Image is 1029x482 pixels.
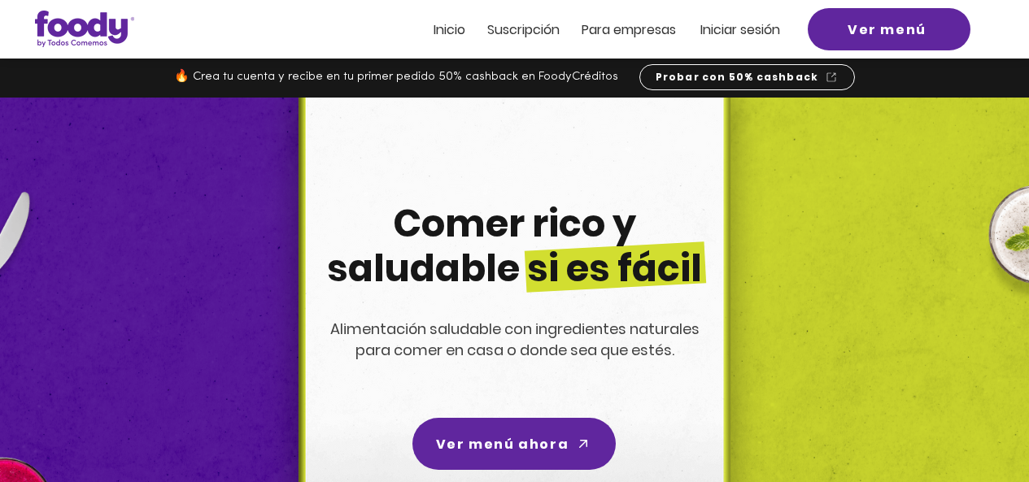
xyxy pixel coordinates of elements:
span: 🔥 Crea tu cuenta y recibe en tu primer pedido 50% cashback en FoodyCréditos [174,71,618,83]
a: Iniciar sesión [700,23,780,37]
a: Probar con 50% cashback [639,64,855,90]
a: Para empresas [582,23,676,37]
span: Pa [582,20,597,39]
a: Suscripción [487,23,560,37]
span: Inicio [434,20,465,39]
span: ra empresas [597,20,676,39]
a: Inicio [434,23,465,37]
a: Ver menú ahora [412,418,616,470]
span: Iniciar sesión [700,20,780,39]
a: Ver menú [808,8,970,50]
span: Alimentación saludable con ingredientes naturales para comer en casa o donde sea que estés. [330,319,700,360]
span: Probar con 50% cashback [656,70,819,85]
span: Comer rico y saludable si es fácil [327,198,702,294]
span: Ver menú [848,20,927,40]
img: Logo_Foody V2.0.0 (3).png [35,11,134,47]
span: Ver menú ahora [436,434,569,454]
span: Suscripción [487,20,560,39]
